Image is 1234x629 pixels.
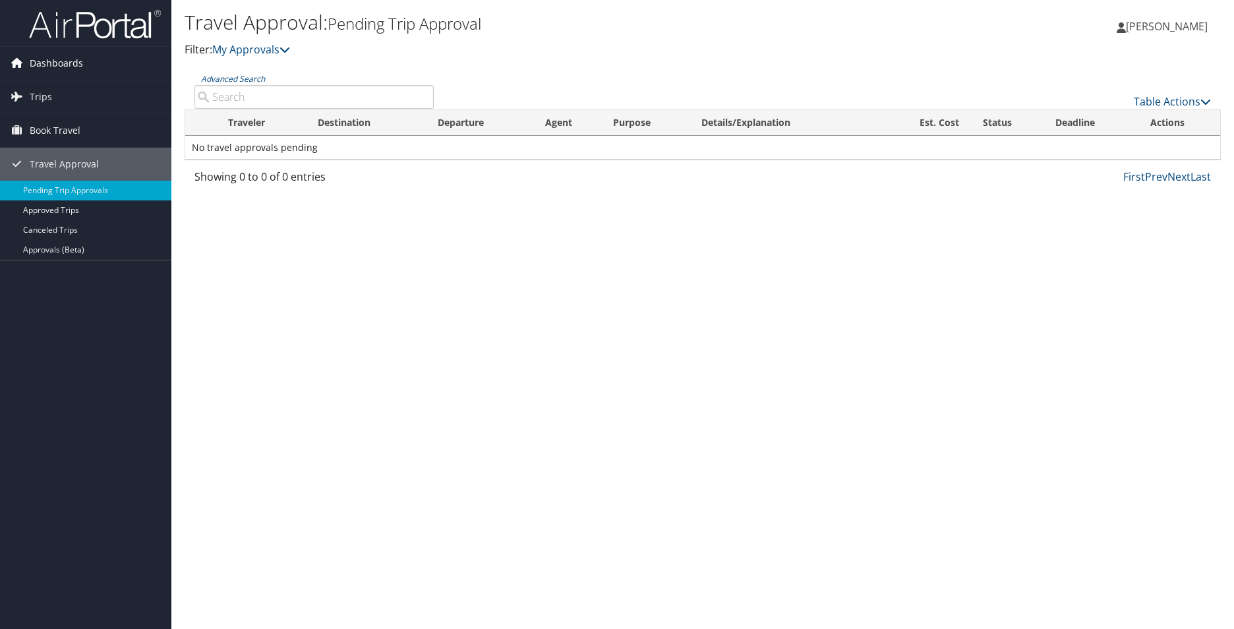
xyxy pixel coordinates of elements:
th: Traveler: activate to sort column ascending [216,110,306,136]
a: Prev [1145,169,1167,184]
a: Last [1190,169,1211,184]
th: Agent [533,110,601,136]
span: Book Travel [30,114,80,147]
p: Filter: [185,42,875,59]
span: Trips [30,80,52,113]
th: Details/Explanation [690,110,881,136]
td: No travel approvals pending [185,136,1220,160]
th: Est. Cost: activate to sort column ascending [881,110,971,136]
small: Pending Trip Approval [328,13,481,34]
a: Table Actions [1134,94,1211,109]
th: Deadline: activate to sort column descending [1043,110,1138,136]
span: Travel Approval [30,148,99,181]
span: [PERSON_NAME] [1126,19,1208,34]
a: [PERSON_NAME] [1117,7,1221,46]
a: My Approvals [212,42,290,57]
th: Purpose [601,110,689,136]
th: Destination: activate to sort column ascending [306,110,426,136]
a: Next [1167,169,1190,184]
h1: Travel Approval: [185,9,875,36]
th: Actions [1138,110,1220,136]
span: Dashboards [30,47,83,80]
th: Departure: activate to sort column ascending [426,110,533,136]
div: Showing 0 to 0 of 0 entries [194,169,434,191]
th: Status: activate to sort column ascending [971,110,1043,136]
input: Advanced Search [194,85,434,109]
a: Advanced Search [201,73,265,84]
a: First [1123,169,1145,184]
img: airportal-logo.png [29,9,161,40]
